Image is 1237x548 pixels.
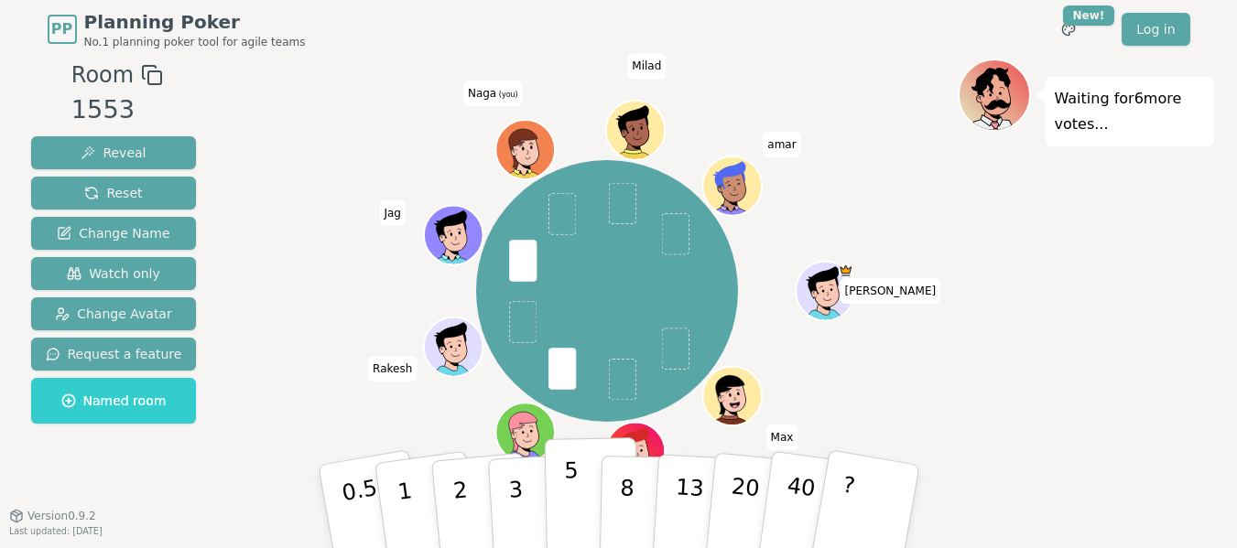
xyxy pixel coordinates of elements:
div: 1553 [71,91,163,129]
p: Waiting for 6 more votes... [1055,86,1205,137]
span: Reset [84,184,142,202]
button: Click to change your avatar [497,122,553,177]
span: Planning Poker [84,9,306,35]
span: Click to change your name [463,81,523,106]
span: Last updated: [DATE] [9,526,103,536]
span: Change Avatar [55,305,172,323]
button: Named room [31,378,197,424]
button: Reset [31,177,197,210]
span: Click to change your name [368,356,417,381]
span: Click to change your name [766,424,798,450]
span: Watch only [67,264,160,283]
span: Room [71,59,134,91]
div: New! [1063,5,1115,26]
span: Reveal [81,144,146,162]
button: New! [1052,13,1085,46]
span: Named room [61,392,167,410]
span: Click to change your name [763,132,800,157]
button: Change Name [31,217,197,250]
span: Request a feature [46,345,182,363]
span: No.1 planning poker tool for agile teams [84,35,306,49]
button: Version0.9.2 [9,509,96,523]
span: Change Name [57,224,169,242]
button: Watch only [31,257,197,290]
span: Version 0.9.2 [27,509,96,523]
span: Chris is the host [839,263,853,278]
span: Click to change your name [627,54,666,80]
span: (you) [496,91,518,99]
button: Request a feature [31,338,197,371]
a: PPPlanning PokerNo.1 planning poker tool for agile teams [48,9,306,49]
button: Reveal [31,136,197,169]
span: Click to change your name [840,278,940,304]
a: Log in [1122,13,1189,46]
span: PP [51,18,72,40]
button: Change Avatar [31,297,197,330]
span: Click to change your name [379,200,406,226]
